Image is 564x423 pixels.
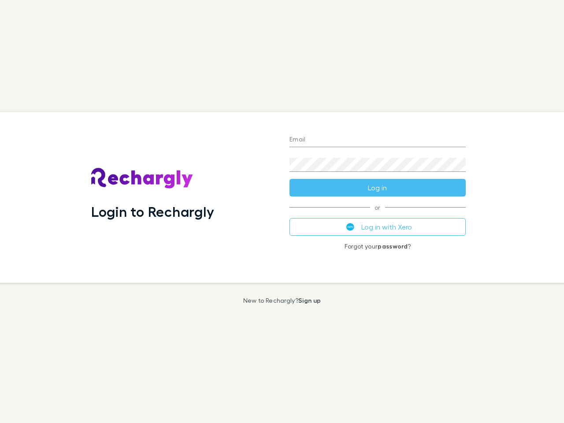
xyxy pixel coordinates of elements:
img: Rechargly's Logo [91,168,193,189]
button: Log in with Xero [289,218,466,236]
p: New to Rechargly? [243,297,321,304]
a: Sign up [298,297,321,304]
h1: Login to Rechargly [91,203,214,220]
p: Forgot your ? [289,243,466,250]
a: password [378,242,408,250]
button: Log in [289,179,466,197]
img: Xero's logo [346,223,354,231]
